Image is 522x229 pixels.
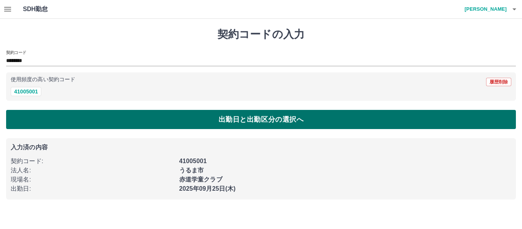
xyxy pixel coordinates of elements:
[6,28,516,41] h1: 契約コードの入力
[11,166,175,175] p: 法人名 :
[179,185,236,192] b: 2025年09月25日(木)
[6,49,26,56] h2: 契約コード
[11,175,175,184] p: 現場名 :
[179,176,222,183] b: 赤道学童クラブ
[11,87,41,96] button: 41005001
[11,157,175,166] p: 契約コード :
[179,158,207,164] b: 41005001
[11,77,75,82] p: 使用頻度の高い契約コード
[486,78,511,86] button: 履歴削除
[179,167,204,173] b: うるま市
[6,110,516,129] button: 出勤日と出勤区分の選択へ
[11,184,175,193] p: 出勤日 :
[11,144,511,150] p: 入力済の内容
